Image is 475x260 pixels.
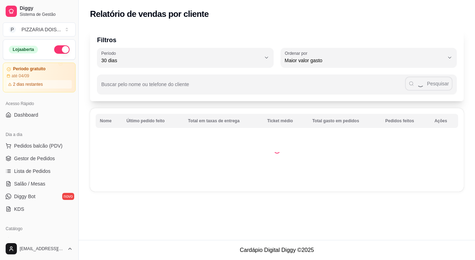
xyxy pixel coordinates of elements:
[101,50,118,56] label: Período
[9,26,16,33] span: P
[3,98,76,109] div: Acesso Rápido
[14,193,36,200] span: Diggy Bot
[3,240,76,257] button: [EMAIL_ADDRESS][DOMAIN_NAME]
[3,191,76,202] a: Diggy Botnovo
[20,246,64,252] span: [EMAIL_ADDRESS][DOMAIN_NAME]
[20,5,73,12] span: Diggy
[3,165,76,177] a: Lista de Pedidos
[21,26,61,33] div: PIZZARIA DOIS ...
[3,223,76,234] div: Catálogo
[101,84,405,91] input: Buscar pelo nome ou telefone do cliente
[3,22,76,37] button: Select a team
[9,46,38,53] div: Loja aberta
[54,45,70,54] button: Alterar Status
[90,8,209,20] h2: Relatório de vendas por cliente
[3,129,76,140] div: Dia a dia
[12,73,29,79] article: até 04/09
[101,57,261,64] span: 30 dias
[3,109,76,121] a: Dashboard
[3,63,76,92] a: Período gratuitoaté 04/092 dias restantes
[13,66,46,72] article: Período gratuito
[14,155,55,162] span: Gestor de Pedidos
[14,142,63,149] span: Pedidos balcão (PDV)
[274,147,281,154] div: Loading
[3,234,76,246] a: Produtos
[14,236,34,243] span: Produtos
[285,57,444,64] span: Maior valor gasto
[3,203,76,215] a: KDS
[3,3,76,20] a: DiggySistema de Gestão
[97,35,457,45] p: Filtros
[3,140,76,151] button: Pedidos balcão (PDV)
[14,180,45,187] span: Salão / Mesas
[3,178,76,189] a: Salão / Mesas
[3,153,76,164] a: Gestor de Pedidos
[14,206,24,213] span: KDS
[285,50,310,56] label: Ordenar por
[97,48,274,67] button: Período30 dias
[13,82,43,87] article: 2 dias restantes
[14,168,51,175] span: Lista de Pedidos
[20,12,73,17] span: Sistema de Gestão
[79,240,475,260] footer: Cardápio Digital Diggy © 2025
[14,111,38,118] span: Dashboard
[281,48,457,67] button: Ordenar porMaior valor gasto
